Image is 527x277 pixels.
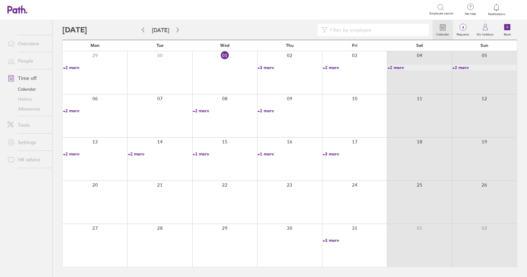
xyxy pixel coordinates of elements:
[128,151,192,157] a: +2 more
[193,151,257,157] a: +1 more
[257,65,322,70] a: +3 more
[429,12,454,15] span: Employee search
[487,3,507,16] a: Notifications
[257,151,322,157] a: +1 more
[433,20,453,40] a: Calendar
[193,108,257,114] a: +2 more
[416,43,423,48] span: Sat
[257,108,322,114] a: +2 more
[453,31,473,36] label: Requests
[497,20,517,40] a: Book
[328,24,425,36] input: Filter by employee
[63,108,127,114] a: +2 more
[453,20,473,40] a: 4Requests
[69,6,85,12] div: Search
[2,72,52,84] a: Time off
[473,31,497,36] label: My holidays
[2,55,52,67] a: People
[323,151,387,157] a: +3 more
[220,43,229,48] span: Wed
[452,65,517,70] a: +2 more
[487,12,507,16] span: Notifications
[500,31,515,36] label: Book
[147,25,174,35] button: [DATE]
[352,43,358,48] span: Fri
[90,43,100,48] span: Mon
[2,136,52,148] a: Settings
[2,153,52,166] a: HR advice
[323,65,387,70] a: +2 more
[2,84,52,94] a: Calendar
[453,25,473,30] span: 4
[2,94,52,104] a: History
[157,43,164,48] span: Tue
[286,43,294,48] span: Thu
[2,119,52,131] a: Tools
[63,65,127,70] a: +2 more
[63,151,127,157] a: +2 more
[460,12,480,16] span: Get help
[387,65,452,70] a: +2 more
[473,20,497,40] a: My holidays
[433,31,453,36] label: Calendar
[323,238,387,243] a: +3 more
[2,104,52,114] a: Allowances
[480,43,488,48] span: Sun
[2,37,52,50] a: Overview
